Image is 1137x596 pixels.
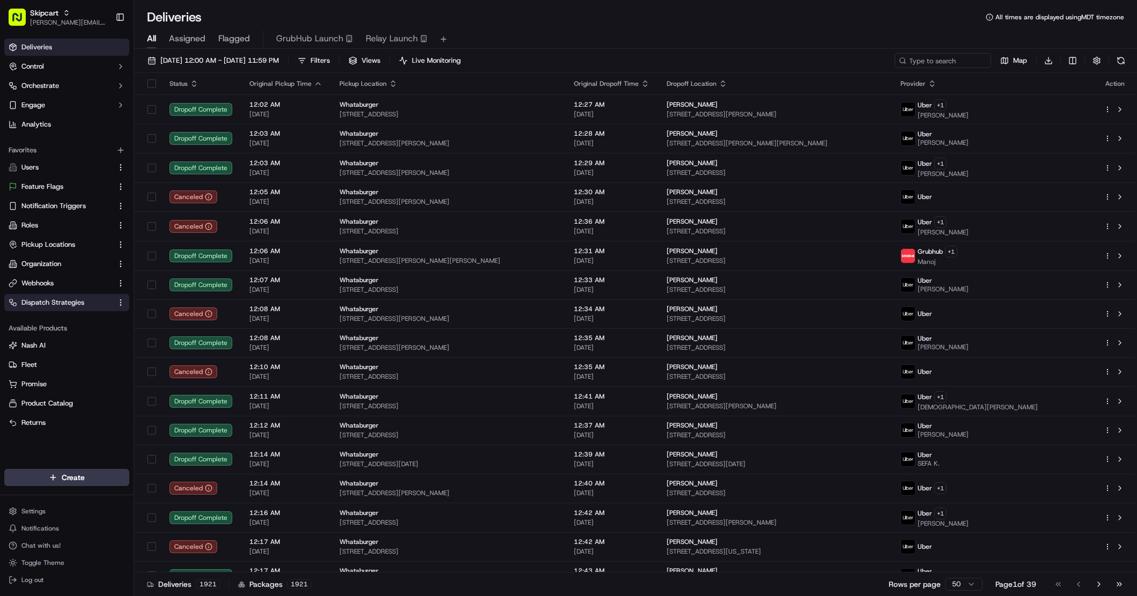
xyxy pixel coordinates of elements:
span: [DATE] [249,431,322,439]
span: [DATE] [574,372,649,381]
span: Relay Launch [366,32,418,45]
img: uber-new-logo.jpeg [901,511,915,525]
span: 12:29 AM [574,159,649,167]
a: Dispatch Strategies [9,298,112,307]
button: +1 [934,391,947,403]
span: [PERSON_NAME] [918,519,969,528]
span: [DATE] [574,314,649,323]
span: [STREET_ADDRESS][PERSON_NAME] [339,314,557,323]
span: 12:28 AM [574,129,649,138]
span: Roles [21,220,38,230]
span: [PERSON_NAME] [667,509,718,517]
button: Nash AI [4,337,129,354]
button: Canceled [169,190,217,203]
div: Action [1104,79,1126,88]
span: [DATE] [574,285,649,294]
div: Canceled [169,482,217,495]
span: 12:06 AM [249,247,322,255]
p: Welcome 👋 [11,43,195,60]
span: [PERSON_NAME] [667,276,718,284]
span: Assigned [169,32,205,45]
span: [STREET_ADDRESS][US_STATE] [667,547,884,556]
img: uber-new-logo.jpeg [901,131,915,145]
img: uber-new-logo.jpeg [901,336,915,350]
span: [DATE] 12:00 AM - [DATE] 11:59 PM [160,56,279,65]
span: [PERSON_NAME] [918,170,969,178]
span: 12:40 AM [574,479,649,488]
span: Whataburger [339,392,379,401]
div: Canceled [169,307,217,320]
input: Type to search [895,53,991,68]
button: Views [344,53,385,68]
a: Organization [9,259,112,269]
span: 12:02 AM [249,100,322,109]
span: [STREET_ADDRESS] [339,547,557,556]
span: [PERSON_NAME] [667,421,718,430]
img: uber-new-logo.jpeg [901,278,915,292]
img: 1736555255976-a54dd68f-1ca7-489b-9aae-adbdc363a1c4 [11,102,30,122]
span: Whataburger [339,159,379,167]
span: Whataburger [339,305,379,313]
span: Whataburger [339,334,379,342]
span: [DATE] [249,256,322,265]
span: Dispatch Strategies [21,298,84,307]
span: Whataburger [339,247,379,255]
button: Toggle Theme [4,555,129,570]
span: [DATE] [249,343,322,352]
span: [STREET_ADDRESS] [339,110,557,119]
span: [PERSON_NAME] [667,305,718,313]
span: [DATE] [249,285,322,294]
span: Uber [918,484,932,492]
span: 12:03 AM [249,129,322,138]
span: 12:41 AM [574,392,649,401]
span: [STREET_ADDRESS][PERSON_NAME] [339,343,557,352]
button: Feature Flags [4,178,129,195]
span: Uber [918,422,932,430]
button: Dispatch Strategies [4,294,129,311]
button: Control [4,58,129,75]
span: 12:16 AM [249,509,322,517]
span: [DATE] [249,547,322,556]
button: Fleet [4,356,129,373]
span: 12:36 AM [574,217,649,226]
span: [PERSON_NAME] [667,479,718,488]
span: [PERSON_NAME] [918,343,969,351]
button: Skipcart [30,8,58,18]
button: Map [995,53,1032,68]
span: [DATE] [249,460,322,468]
button: +1 [934,507,947,519]
span: 12:07 AM [249,276,322,284]
button: +1 [945,246,957,257]
span: GrubHub Launch [276,32,343,45]
span: 12:10 AM [249,363,322,371]
a: 📗Knowledge Base [6,151,86,171]
span: 12:06 AM [249,217,322,226]
button: +1 [934,216,947,228]
span: All [147,32,156,45]
span: Uber [918,334,932,343]
span: [DEMOGRAPHIC_DATA][PERSON_NAME] [918,403,1038,411]
span: Uber [918,130,932,138]
span: Knowledge Base [21,156,82,166]
span: [STREET_ADDRESS] [667,343,884,352]
span: Promise [21,379,47,389]
a: Analytics [4,116,129,133]
span: [DATE] [574,402,649,410]
span: [STREET_ADDRESS] [667,431,884,439]
span: 12:42 AM [574,509,649,517]
button: Returns [4,414,129,431]
span: 12:37 AM [574,421,649,430]
div: 📗 [11,157,19,165]
button: Refresh [1113,53,1128,68]
span: Webhooks [21,278,54,288]
span: [STREET_ADDRESS][PERSON_NAME] [667,110,884,119]
span: Uber [918,451,932,459]
span: [DATE] [574,197,649,206]
span: [DATE] [574,139,649,148]
div: Available Products [4,320,129,337]
span: [STREET_ADDRESS][PERSON_NAME] [667,402,884,410]
span: [STREET_ADDRESS][PERSON_NAME] [667,518,884,527]
span: Uber [918,310,932,318]
span: [STREET_ADDRESS] [339,285,557,294]
img: uber-new-logo.jpeg [901,219,915,233]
